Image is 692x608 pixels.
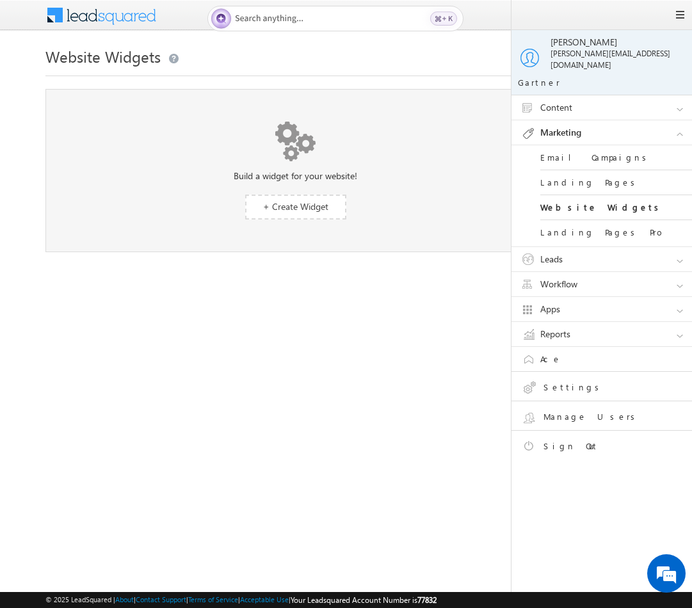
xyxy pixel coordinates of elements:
div: [PERSON_NAME] [551,36,685,48]
a: Contact Support [136,595,186,604]
div: [PERSON_NAME][EMAIL_ADDRESS][DOMAIN_NAME] [551,48,685,71]
a: About [115,595,134,604]
div: Build a widget for your website! [46,170,545,182]
a: Acceptable Use [240,595,289,604]
span: © 2025 LeadSquared | | | | | [45,594,437,606]
span: Your Leadsquared Account Number is [291,595,437,605]
span: + Create Widget [263,200,328,212]
a: + Create Widget [245,195,346,220]
span: 77832 [417,595,437,605]
a: Terms of Service [188,595,238,604]
span: Website Widgets [45,46,161,67]
div: Gartner [518,77,686,88]
img: No data found [275,122,316,161]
